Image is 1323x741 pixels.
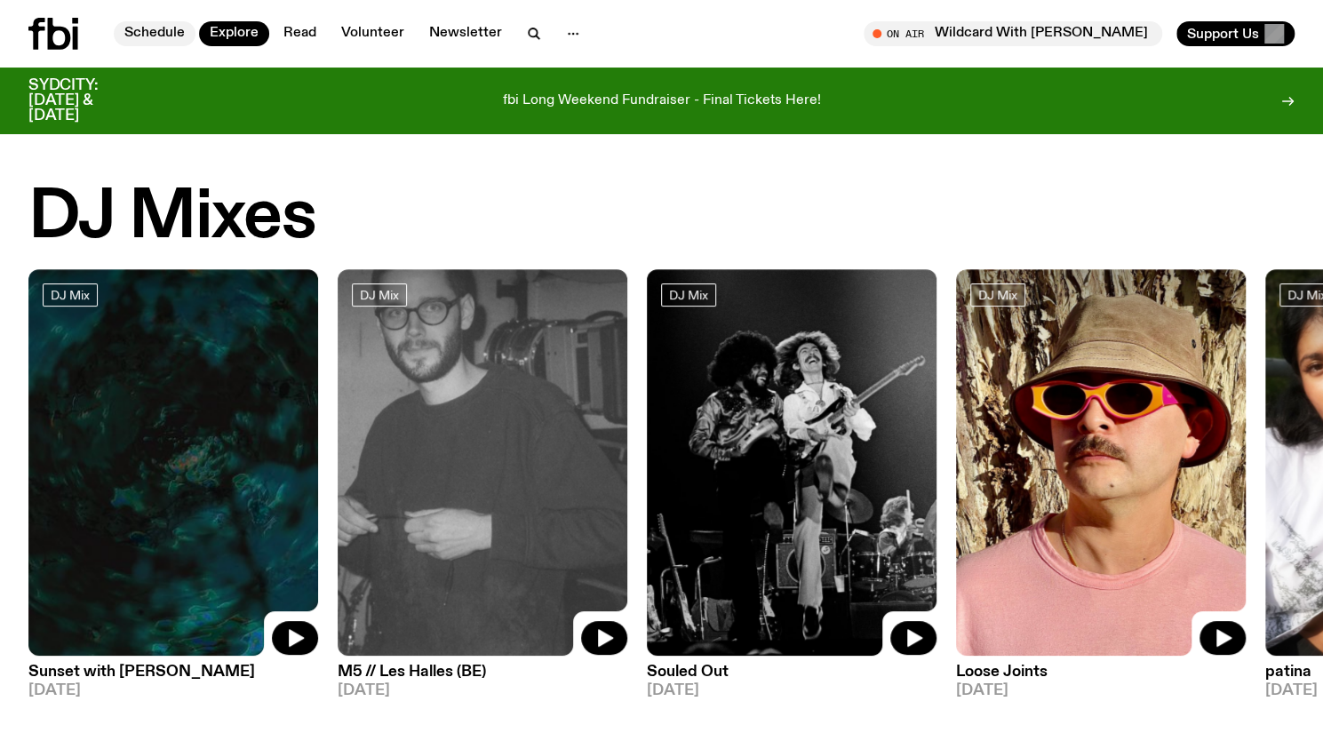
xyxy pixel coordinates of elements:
h3: SYDCITY: [DATE] & [DATE] [28,78,142,123]
h3: Souled Out [647,665,936,680]
span: Support Us [1187,26,1259,42]
a: Newsletter [418,21,513,46]
img: Tyson stands in front of a paperbark tree wearing orange sunglasses, a suede bucket hat and a pin... [956,269,1246,656]
a: Schedule [114,21,195,46]
span: [DATE] [338,683,627,698]
button: Support Us [1176,21,1295,46]
a: Read [273,21,327,46]
a: M5 // Les Halles (BE)[DATE] [338,656,627,698]
span: DJ Mix [51,289,90,302]
a: DJ Mix [970,283,1025,307]
h2: DJ Mixes [28,184,315,251]
a: DJ Mix [661,283,716,307]
h3: Loose Joints [956,665,1246,680]
span: [DATE] [28,683,318,698]
h3: M5 // Les Halles (BE) [338,665,627,680]
span: DJ Mix [360,289,399,302]
button: On AirWildcard With [PERSON_NAME] [864,21,1162,46]
p: fbi Long Weekend Fundraiser - Final Tickets Here! [503,93,821,109]
a: Sunset with [PERSON_NAME][DATE] [28,656,318,698]
a: DJ Mix [43,283,98,307]
a: Souled Out[DATE] [647,656,936,698]
span: DJ Mix [669,289,708,302]
a: Loose Joints[DATE] [956,656,1246,698]
span: DJ Mix [978,289,1017,302]
a: DJ Mix [352,283,407,307]
span: [DATE] [647,683,936,698]
span: [DATE] [956,683,1246,698]
h3: Sunset with [PERSON_NAME] [28,665,318,680]
a: Explore [199,21,269,46]
a: Volunteer [331,21,415,46]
